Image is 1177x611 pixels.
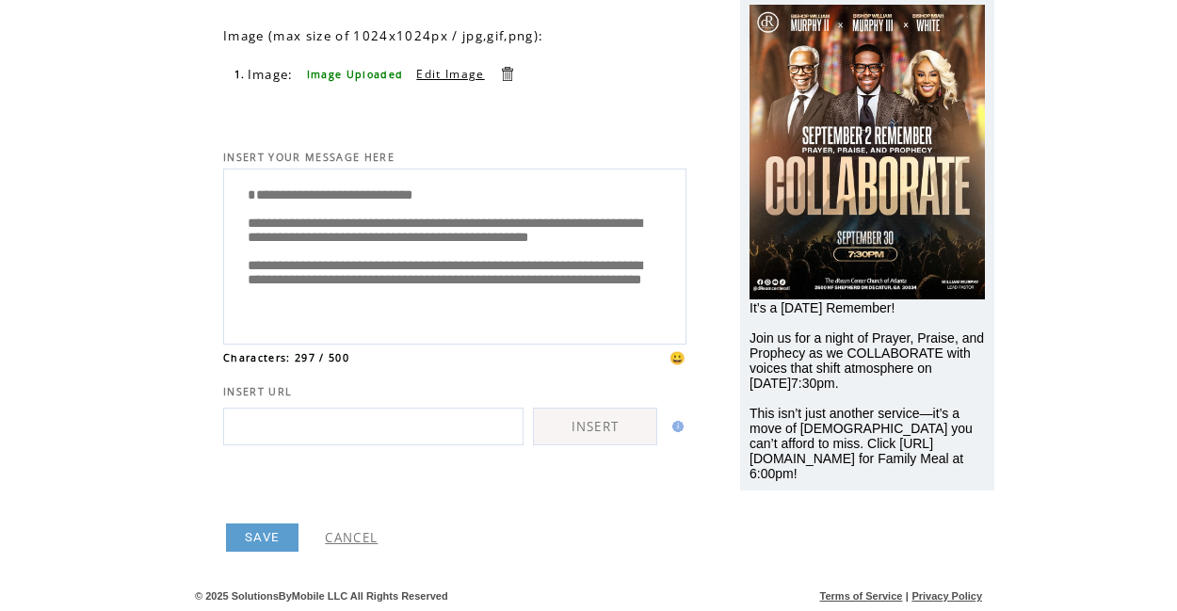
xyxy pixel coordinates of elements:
[911,590,982,602] a: Privacy Policy
[325,529,378,546] a: CANCEL
[195,590,448,602] span: © 2025 SolutionsByMobile LLC All Rights Reserved
[226,523,298,552] a: SAVE
[307,68,404,81] span: Image Uploaded
[667,421,684,432] img: help.gif
[533,408,657,445] a: INSERT
[416,66,484,82] a: Edit Image
[248,66,294,83] span: Image:
[223,385,292,398] span: INSERT URL
[498,65,516,83] a: Delete this item
[750,300,984,481] span: It’s a [DATE] Remember! Join us for a night of Prayer, Praise, and Prophecy as we COLLABORATE wit...
[820,590,903,602] a: Terms of Service
[223,151,395,164] span: INSERT YOUR MESSAGE HERE
[906,590,909,602] span: |
[669,349,686,366] span: 😀
[223,27,543,44] span: Image (max size of 1024x1024px / jpg,gif,png):
[234,68,246,81] span: 1.
[223,351,349,364] span: Characters: 297 / 500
